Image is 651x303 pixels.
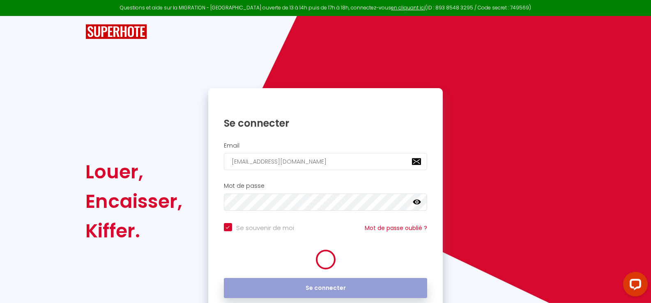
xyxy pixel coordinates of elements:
img: SuperHote logo [85,24,147,39]
h2: Mot de passe [224,182,428,189]
input: Ton Email [224,153,428,170]
a: en cliquant ici [391,4,425,11]
div: Louer, [85,157,182,187]
h1: Se connecter [224,117,428,130]
iframe: LiveChat chat widget [616,269,651,303]
a: Mot de passe oublié ? [365,224,427,232]
h2: Email [224,142,428,149]
button: Se connecter [224,278,428,298]
div: Kiffer. [85,216,182,246]
div: Encaisser, [85,187,182,216]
